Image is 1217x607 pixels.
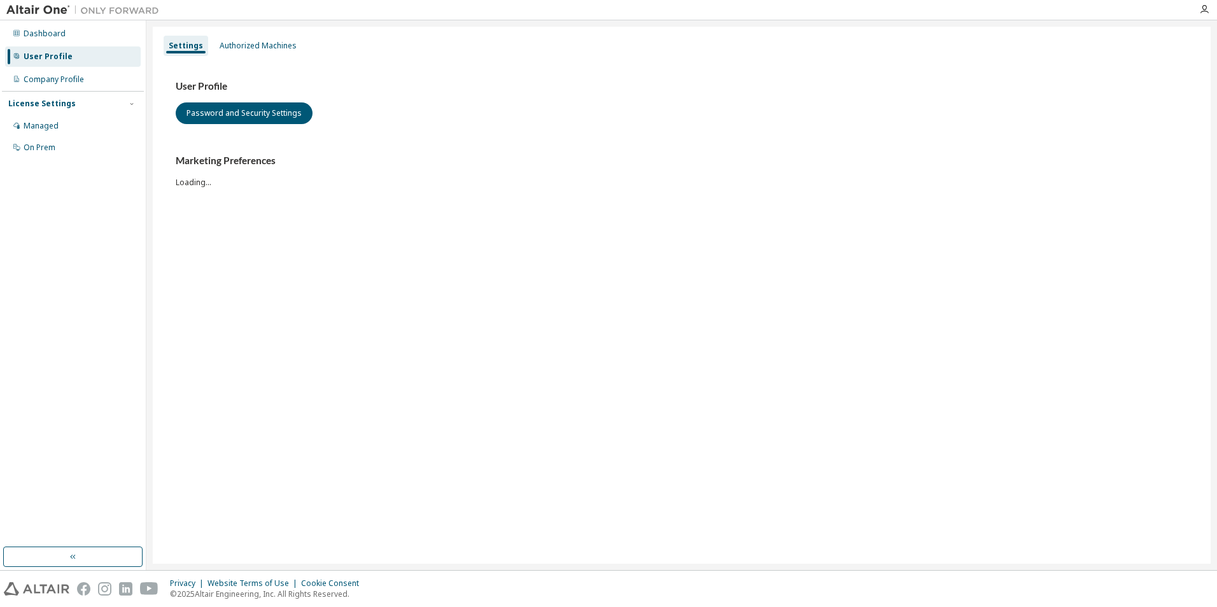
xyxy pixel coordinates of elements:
button: Password and Security Settings [176,102,313,124]
div: Settings [169,41,203,51]
div: Privacy [170,578,208,589]
img: facebook.svg [77,582,90,596]
div: User Profile [24,52,73,62]
div: Company Profile [24,74,84,85]
img: instagram.svg [98,582,111,596]
div: On Prem [24,143,55,153]
div: Cookie Consent [301,578,367,589]
div: Dashboard [24,29,66,39]
div: Authorized Machines [220,41,297,51]
h3: Marketing Preferences [176,155,1188,167]
img: youtube.svg [140,582,158,596]
div: Website Terms of Use [208,578,301,589]
p: © 2025 Altair Engineering, Inc. All Rights Reserved. [170,589,367,599]
h3: User Profile [176,80,1188,93]
img: linkedin.svg [119,582,132,596]
div: Loading... [176,155,1188,187]
img: Altair One [6,4,165,17]
div: Managed [24,121,59,131]
div: License Settings [8,99,76,109]
img: altair_logo.svg [4,582,69,596]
